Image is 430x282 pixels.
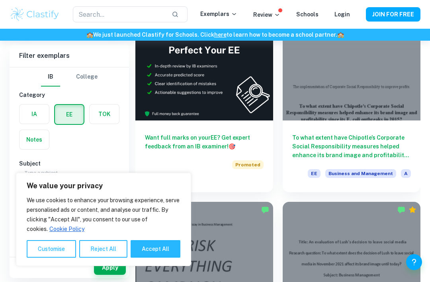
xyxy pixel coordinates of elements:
[261,206,269,214] img: Marked
[408,206,416,214] div: Premium
[135,17,273,121] img: Thumbnail
[397,206,405,214] img: Marked
[10,6,60,22] img: Clastify logo
[325,169,396,178] span: Business and Management
[135,17,273,193] a: Want full marks on yourEE? Get expert feedback from an IB examiner!PromotedAdvertise with Clastify
[16,173,191,266] div: We value your privacy
[86,32,93,38] span: 🏫
[41,67,98,87] div: Filter type choice
[10,45,129,67] h6: Filter exemplars
[145,133,264,151] h6: Want full marks on your EE ? Get expert feedback from an IB examiner!
[73,6,165,22] input: Search...
[20,105,49,124] button: IA
[27,195,180,234] p: We use cookies to enhance your browsing experience, serve personalised ads or content, and analys...
[337,32,344,38] span: 🏫
[19,159,119,168] h6: Subject
[229,143,235,150] span: 🎯
[283,17,420,193] a: To what extent have Chipotle’s Corporate Social Responsibility measures helped enhance its brand ...
[296,11,319,18] a: Schools
[55,105,84,124] button: EE
[41,67,60,87] button: IB
[308,169,321,178] span: EE
[292,133,411,160] h6: To what extent have Chipotle’s Corporate Social Responsibility measures helped enhance its brand ...
[366,7,420,22] button: JOIN FOR FREE
[79,240,127,258] button: Reject All
[20,130,49,149] button: Notes
[131,240,180,258] button: Accept All
[200,10,237,18] p: Exemplars
[334,11,350,18] a: Login
[401,169,411,178] span: A
[94,260,126,275] button: Apply
[90,105,119,124] button: TOK
[27,181,180,191] p: We value your privacy
[2,30,428,39] h6: We just launched Clastify for Schools. Click to learn how to become a school partner.
[232,160,264,169] span: Promoted
[19,91,119,99] h6: Category
[27,240,76,258] button: Customise
[49,225,85,233] a: Cookie Policy
[25,169,58,176] label: Type a subject
[214,32,227,38] a: here
[406,254,422,270] button: Help and Feedback
[76,67,98,87] button: College
[253,10,280,19] p: Review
